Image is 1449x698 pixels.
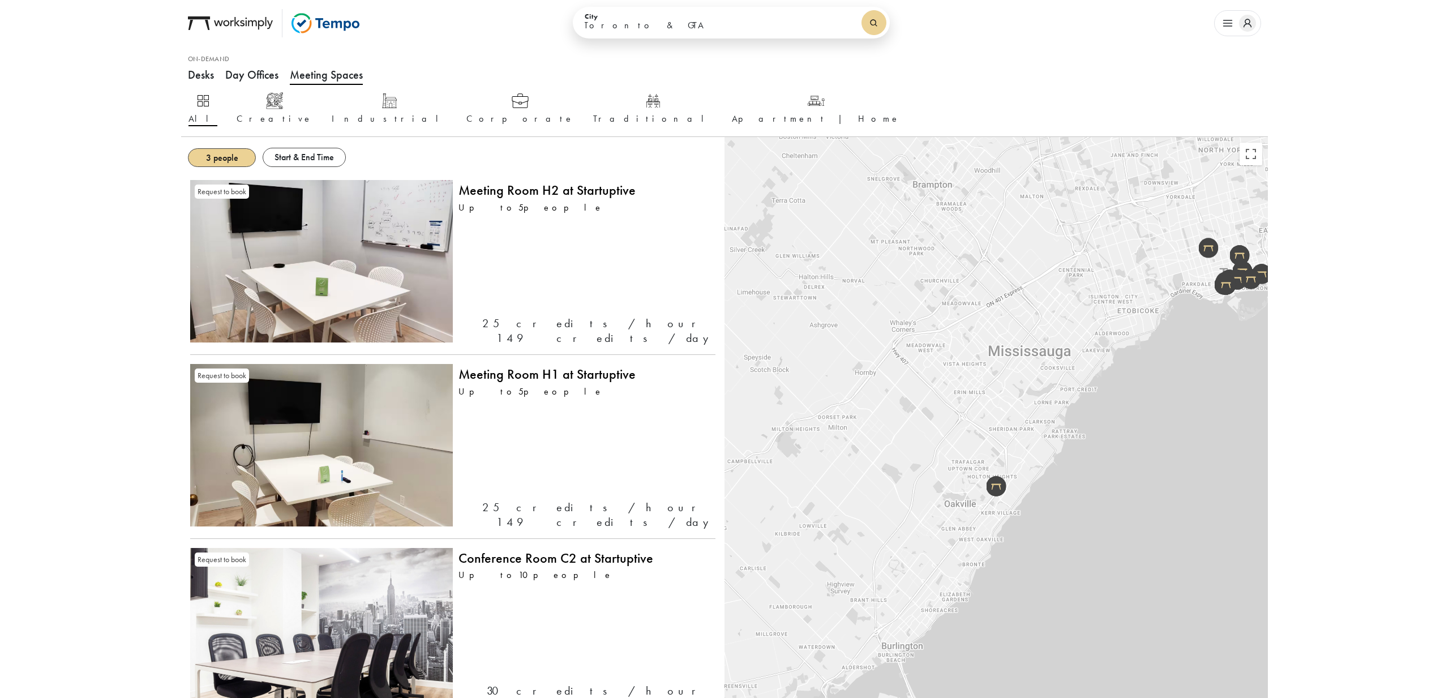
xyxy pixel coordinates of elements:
button: Toggle fullscreen view [1240,143,1262,165]
button: Creative [236,92,313,126]
span: Up to 5 people [458,201,715,215]
span: Up to 5 people [458,385,715,399]
button: Apartment | Home [731,92,901,126]
button: 3 people [188,148,256,167]
button: Meeting Spaces [290,58,363,92]
h4: Meeting Room H1 at Startuptive [458,366,715,383]
img: Corporate [512,92,529,109]
img: Apartment | Home [808,92,825,109]
span: Up to 10 people [458,568,715,582]
button: Traditional [593,92,713,126]
span: Creative [237,114,312,123]
button: All [188,92,218,126]
h4: Meeting Room H2 at Startuptive [458,182,715,199]
a: Meeting Room H2Request to bookMeeting Room H2 at StartuptiveUp to5people [190,180,715,345]
img: Meeting Room 2 [1214,274,1234,294]
button: Desks [188,58,214,92]
img: The Third Floor [1216,275,1236,295]
span: All [188,114,217,123]
span: Apartment | Home [732,114,900,123]
img: Kensington Room [1219,269,1239,289]
span: Request to book [195,553,249,567]
img: Yorkville Room [1230,245,1250,266]
h4: Conference Room C2 at Startuptive [458,550,715,567]
span: Corporate [466,114,574,123]
button: Start & End Time [263,148,346,167]
img: Distillery Room [1252,263,1272,284]
button: Day Offices [225,58,278,92]
img: Traditional [645,92,662,109]
img: Worksimply [188,16,273,30]
img: Industrial [381,92,398,109]
span: Request to book [195,185,249,199]
img: Creative [266,92,283,109]
p: 25 credits /hour 149 credits /day [482,316,715,345]
button: Industrial [331,92,448,126]
img: Meeting Room H2 [190,180,453,342]
img: Wild Room [1227,269,1247,290]
span: Traditional [593,114,713,123]
img: St. Lawrence Room [1241,268,1261,289]
img: The Lakeshore [987,476,1006,496]
img: Wychwood Oasis [1198,237,1218,258]
span: Industrial [332,114,447,123]
img: Spacious loft with city views [1216,271,1236,292]
button: Corporate [466,92,575,126]
p: 25 credits /hour 149 credits /day [482,500,715,529]
img: Meeting Room H1 [190,364,453,526]
img: All Categories [195,92,212,109]
span: Request to book [195,369,249,383]
strong: Start & End Time [275,151,334,163]
a: Meeting Room H1Request to bookMeeting Room H1 at StartuptiveUp to5people [190,364,715,529]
